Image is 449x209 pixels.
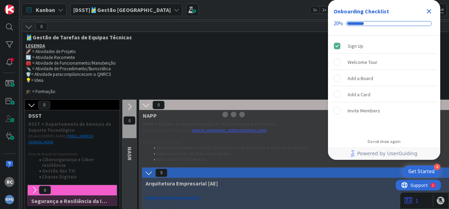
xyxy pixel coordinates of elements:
div: 4 [434,164,440,170]
strong: Aplicações TI Internas [156,156,206,162]
div: Get Started [408,168,435,175]
span: 0 [38,101,50,109]
div: Welcome Tour [348,58,377,66]
div: Add a Card [348,90,370,99]
span: DSST [28,112,111,119]
em: Áreas de Atuação do Núcleo: [143,140,182,144]
span: [Coordenadora] [PERSON_NAME] | [143,128,192,133]
em: Áreas de Atuação do Departamento: [28,152,78,156]
div: Add a Board [348,74,373,83]
a: 1 [404,196,418,205]
div: Checklist progress: 20% [334,20,435,27]
div: Welcome Tour is incomplete. [331,54,437,70]
div: Invite Members [348,106,380,115]
strong: DSST = Departamento de Serviços de Suporte Tecnológico [28,121,112,133]
a: Powered by UserGuiding [331,147,437,160]
strong: Arquitetura Empresarial [146,195,199,201]
div: 20% [334,20,343,27]
div: 1 [36,3,38,8]
em: compliance [62,71,83,77]
div: Add a Board is incomplete. [331,71,437,86]
div: Add a Card is incomplete. [331,87,437,102]
span: 2x [320,6,329,13]
span: 0 [123,116,135,125]
span: 0 [153,101,165,109]
strong: Chaves Digitais [42,174,77,180]
div: Close Checklist [423,6,435,17]
span: Powered by UserGuiding [357,149,417,158]
span: [Diretor] [PERSON_NAME] | [28,134,67,138]
img: Visit kanbanzone.com [5,5,14,14]
span: 0 [155,169,167,177]
strong: NAPP = Núcleo de Administração de Plataformas Partilhadas [143,121,277,127]
span: 1x [310,6,320,13]
span: Kanban [36,6,55,14]
div: Sign Up is complete. [331,38,437,54]
strong: Gestão das TIC [42,168,76,174]
div: RC [5,177,14,187]
span: NASR [126,147,133,161]
img: avatar [5,195,14,204]
b: [DSST]🎽Gestão [GEOGRAPHIC_DATA] [73,6,171,13]
span: Segurança e Resiliência da Informação [SRI] [31,197,108,204]
strong: Arquitetura Empresarial, Inteligência de Negócio e Ciência de Dados [156,145,308,151]
div: Invite Members is incomplete. [331,103,437,118]
strong: Administração de Bases de Dados [156,151,231,157]
div: Onboarding Checklist [334,7,389,15]
div: Sign Up [348,42,363,50]
div: Footer [328,147,440,160]
em: ÁREA DE ATUAÇÃO: [146,190,172,195]
a: [PERSON_NAME][EMAIL_ADDRESS][DOMAIN_NAME] [192,128,267,133]
div: Checklist items [328,35,440,134]
strong: Cibersegurança e Ciber-resiliência [42,157,95,168]
span: Support [15,1,32,9]
div: Open Get Started checklist, remaining modules: 4 [403,165,440,177]
span: 0 [39,186,51,194]
u: LEGENDA [26,43,45,49]
span: 0 [35,22,47,31]
div: Do not show again [368,139,401,144]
